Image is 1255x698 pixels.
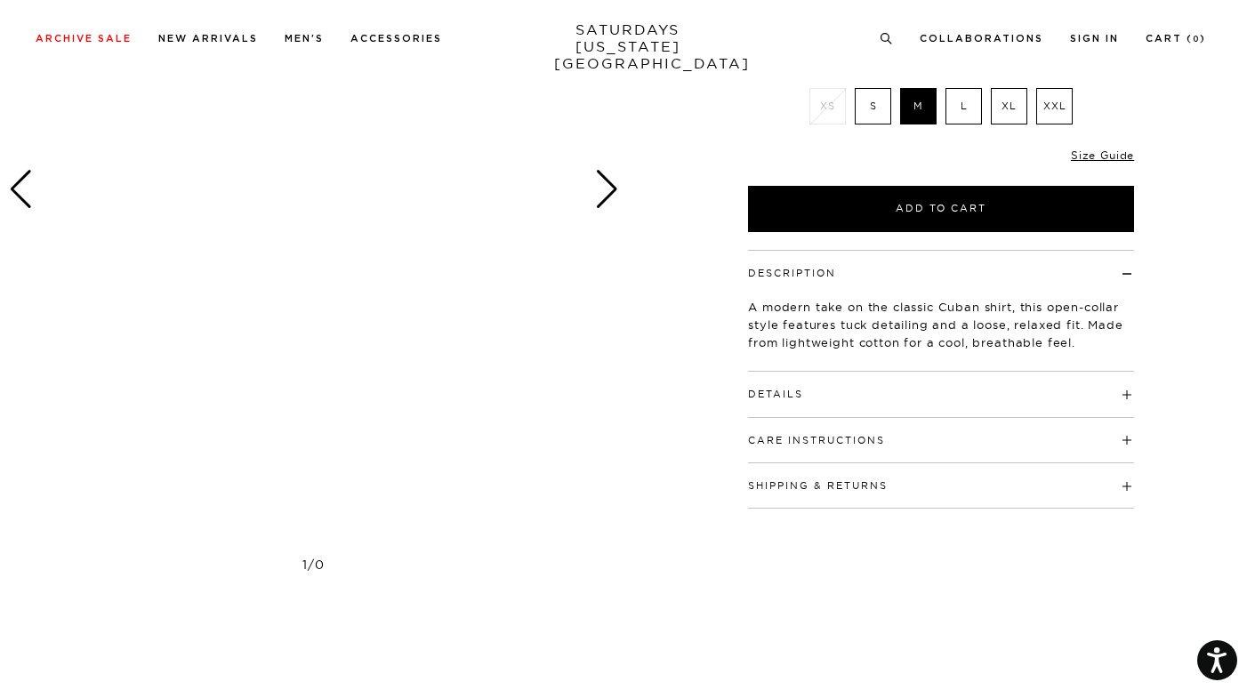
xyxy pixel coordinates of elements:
[285,34,324,44] a: Men's
[748,389,803,399] button: Details
[1036,88,1073,124] label: XXL
[36,34,132,44] a: Archive Sale
[920,34,1043,44] a: Collaborations
[595,170,619,209] div: Next slide
[748,436,885,445] button: Care Instructions
[748,481,888,491] button: Shipping & Returns
[945,88,982,124] label: L
[1070,34,1119,44] a: Sign In
[748,186,1134,232] button: Add to Cart
[158,34,258,44] a: New Arrivals
[900,88,937,124] label: M
[1193,36,1200,44] small: 0
[855,88,891,124] label: S
[350,34,442,44] a: Accessories
[302,557,308,573] span: 1
[315,557,325,573] span: 0
[991,88,1027,124] label: XL
[554,21,701,72] a: SATURDAYS[US_STATE][GEOGRAPHIC_DATA]
[1071,148,1134,162] a: Size Guide
[748,269,836,278] button: Description
[748,298,1134,351] p: A modern take on the classic Cuban shirt, this open-collar style features tuck detailing and a lo...
[9,170,33,209] div: Previous slide
[1146,34,1206,44] a: Cart (0)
